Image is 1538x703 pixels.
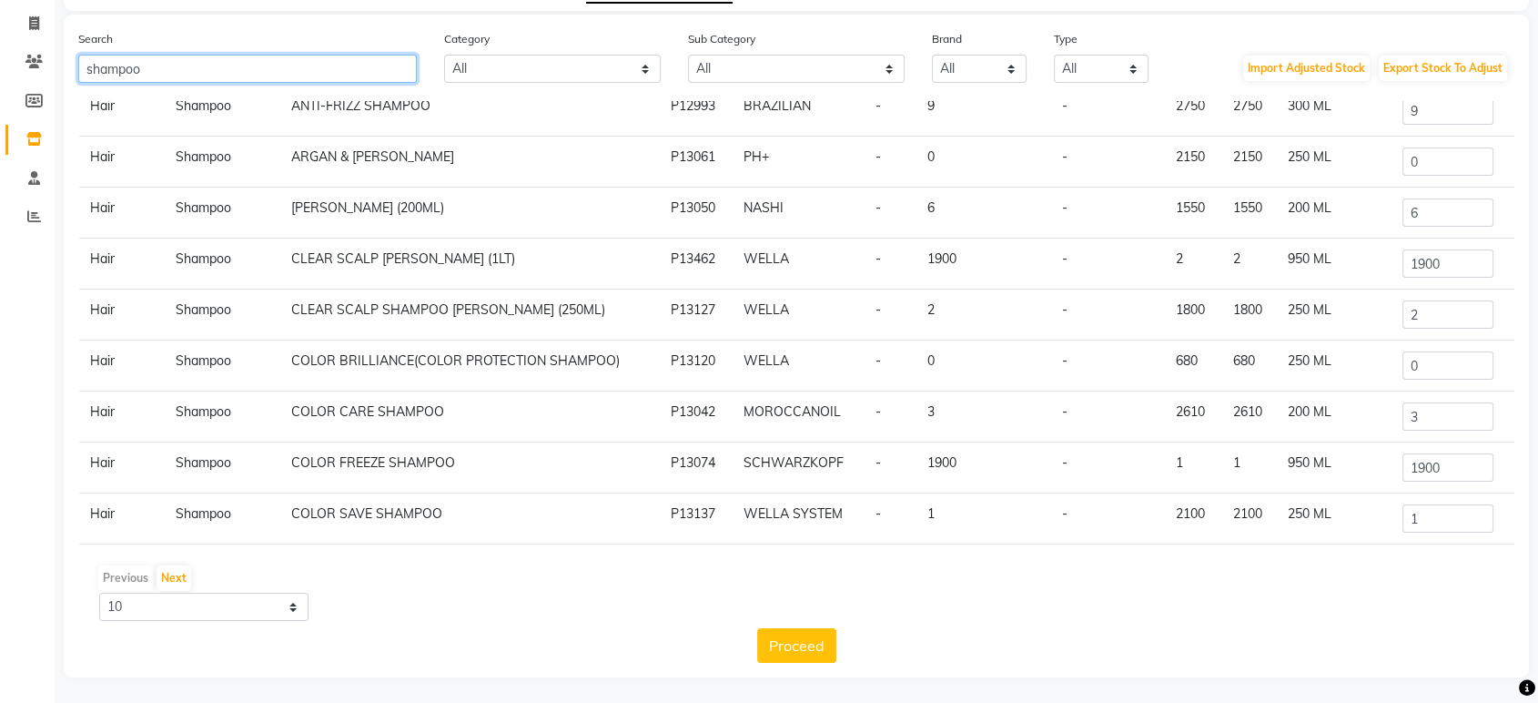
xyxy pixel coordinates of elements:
td: 250 ML [1277,341,1391,392]
td: - [1051,341,1165,392]
td: COLOR BRILLIANCE(COLOR PROTECTION SHAMPOO) [280,341,661,392]
td: - [865,239,916,290]
td: PH+ [732,137,864,188]
td: - [865,392,916,443]
td: 2610 [1221,392,1277,443]
td: CLEAR SCALP SHAMPOO [PERSON_NAME] (250ML) [280,290,661,341]
td: P13120 [660,341,732,392]
td: ARGAN & [PERSON_NAME] [280,137,661,188]
td: Shampoo [165,443,280,494]
td: 250 ML [1277,137,1391,188]
td: P13050 [660,188,732,239]
td: 1900 [916,239,1051,290]
button: Proceed [757,628,836,663]
td: 3 [916,392,1051,443]
td: - [865,494,916,545]
button: Export Stock To Adjust [1379,56,1507,81]
td: - [865,188,916,239]
td: 950 ML [1277,443,1391,494]
td: Hair [79,341,165,392]
td: BRAZILIAN [732,86,864,137]
td: 250 ML [1277,290,1391,341]
td: [PERSON_NAME] (200ML) [280,188,661,239]
td: Shampoo [165,392,280,443]
label: Category [444,31,490,47]
td: P13127 [660,290,732,341]
td: COLOR FREEZE SHAMPOO [280,443,661,494]
td: 2610 [1165,392,1222,443]
td: Hair [79,443,165,494]
label: Type [1054,31,1078,47]
td: ANTI-FRIZZ SHAMPOO [280,86,661,137]
td: - [1051,443,1165,494]
td: 680 [1221,341,1277,392]
td: P13137 [660,494,732,545]
td: Shampoo [165,494,280,545]
td: MOROCCANOIL [732,392,864,443]
td: P12993 [660,86,732,137]
td: NASHI [732,188,864,239]
td: 2150 [1221,137,1277,188]
td: Shampoo [165,188,280,239]
td: P13061 [660,137,732,188]
td: WELLA SYSTEM [732,494,864,545]
td: 1550 [1165,188,1222,239]
td: - [1051,137,1165,188]
td: 9 [916,86,1051,137]
td: 0 [916,137,1051,188]
td: SCHWARZKOPF [732,443,864,494]
td: 680 [1165,341,1222,392]
td: 300 ML [1277,86,1391,137]
td: 1 [1165,443,1222,494]
td: COLOR SAVE SHAMPOO [280,494,661,545]
td: - [1051,188,1165,239]
td: - [865,290,916,341]
td: Hair [79,137,165,188]
td: 2100 [1221,494,1277,545]
td: Shampoo [165,341,280,392]
td: 2750 [1165,86,1222,137]
td: 2150 [1165,137,1222,188]
td: 2 [1165,239,1222,290]
button: Next [157,565,191,591]
td: - [865,443,916,494]
td: - [1051,239,1165,290]
button: Import Adjusted Stock [1243,56,1370,81]
td: - [865,137,916,188]
td: - [1051,86,1165,137]
label: Sub Category [688,31,755,47]
td: Shampoo [165,137,280,188]
input: Search Product [78,55,417,83]
td: WELLA [732,341,864,392]
td: WELLA [732,290,864,341]
td: 950 ML [1277,239,1391,290]
td: 1 [916,494,1051,545]
td: 200 ML [1277,392,1391,443]
td: 0 [916,341,1051,392]
td: P13042 [660,392,732,443]
td: 1 [1221,443,1277,494]
td: 2750 [1221,86,1277,137]
td: P13074 [660,443,732,494]
td: 1800 [1165,290,1222,341]
td: Hair [79,392,165,443]
td: CLEAR SCALP [PERSON_NAME] (1LT) [280,239,661,290]
td: 6 [916,188,1051,239]
td: - [865,341,916,392]
td: - [865,86,916,137]
label: Search [78,31,113,47]
td: 2 [1221,239,1277,290]
td: 2100 [1165,494,1222,545]
td: - [1051,392,1165,443]
td: 1900 [916,443,1051,494]
td: WELLA [732,239,864,290]
td: Shampoo [165,290,280,341]
td: 1800 [1221,290,1277,341]
td: Hair [79,494,165,545]
td: 250 ML [1277,494,1391,545]
td: Hair [79,86,165,137]
td: - [1051,494,1165,545]
td: Shampoo [165,86,280,137]
td: Hair [79,188,165,239]
td: 200 ML [1277,188,1391,239]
